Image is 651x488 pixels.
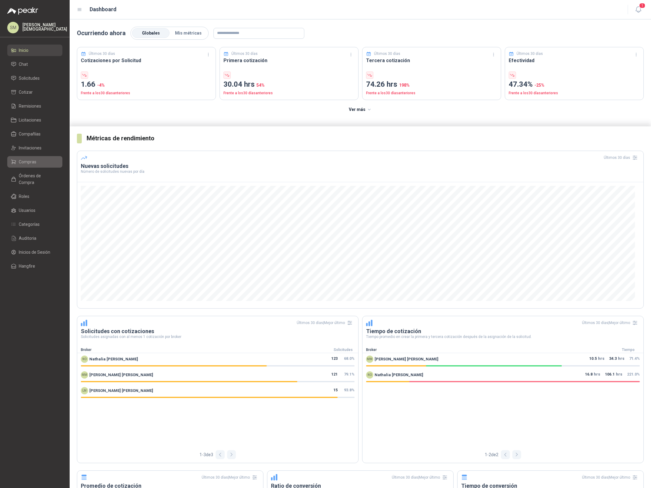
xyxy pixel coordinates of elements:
[19,89,33,95] span: Cotizar
[19,235,36,242] span: Auditoria
[7,72,62,84] a: Solicitudes
[7,232,62,244] a: Auditoria
[509,90,640,96] p: Frente a los 30 días anteriores
[585,371,593,379] span: 16.8
[223,79,355,90] p: 30.04 hrs
[142,31,160,35] span: Globales
[19,47,28,54] span: Inicio
[366,335,640,339] p: Tiempo promedio en crear la primera y tercera cotización después de la asignación de la solicitud.
[81,170,640,173] p: Número de solicitudes nuevas por día
[333,387,338,394] span: 15
[87,134,644,143] h3: Métricas de rendimiento
[19,249,50,256] span: Inicios de Sesión
[81,162,640,170] h3: Nuevas solicitudes
[366,79,497,90] p: 74.26 hrs
[399,83,410,88] span: 198 %
[345,104,375,116] button: Ver más
[366,57,497,64] h3: Tercera cotización
[7,205,62,216] a: Usuarios
[366,328,640,335] h3: Tiempo de cotización
[22,23,67,31] p: [PERSON_NAME] [DEMOGRAPHIC_DATA]
[582,473,640,482] div: Últimos 30 días | Mejor último
[81,356,88,363] div: NO
[7,45,62,56] a: Inicio
[19,145,41,151] span: Invitaciones
[375,356,438,362] span: [PERSON_NAME] [PERSON_NAME]
[7,156,62,168] a: Compras
[604,153,640,162] div: Últimos 30 días
[589,356,597,363] span: 10.5
[175,31,202,35] span: Mis métricas
[7,58,62,70] a: Chat
[589,356,604,363] p: hrs
[517,51,543,57] p: Últimos 30 días
[77,28,126,38] p: Ocurriendo ahora
[7,219,62,230] a: Categorías
[89,51,115,57] p: Últimos 30 días
[200,451,213,458] span: 1 - 3 de 3
[613,347,643,353] div: Tiempo
[582,318,640,328] div: Últimos 30 días | Mejor último
[629,356,640,361] span: 71.4 %
[7,142,62,154] a: Invitaciones
[609,356,617,363] span: 34.3
[223,57,355,64] h3: Primera cotización
[89,372,153,378] span: [PERSON_NAME] [PERSON_NAME]
[362,347,613,353] div: Broker
[7,170,62,188] a: Órdenes de Compra
[344,356,355,361] span: 68.0 %
[375,372,423,378] span: Nathalia [PERSON_NAME]
[328,347,358,353] div: Solicitudes
[89,388,153,394] span: [PERSON_NAME] [PERSON_NAME]
[609,356,624,363] p: hrs
[534,83,544,88] span: -25 %
[7,191,62,202] a: Roles
[19,159,36,165] span: Compras
[633,4,644,15] button: 1
[7,86,62,98] a: Cotizar
[297,318,355,328] div: Últimos 30 días | Mejor último
[202,473,259,482] div: Últimos 30 días | Mejor último
[19,103,41,109] span: Remisiones
[81,387,88,394] div: LM
[639,3,646,8] span: 1
[19,117,41,123] span: Licitaciones
[627,372,640,376] span: 221.0 %
[90,5,117,14] h1: Dashboard
[374,51,400,57] p: Últimos 30 días
[7,260,62,272] a: Hangfire
[509,57,640,64] h3: Efectividad
[344,372,355,376] span: 79.1 %
[19,131,41,137] span: Compañías
[256,83,265,88] span: 54 %
[366,90,497,96] p: Frente a los 30 días anteriores
[19,61,28,68] span: Chat
[19,207,35,214] span: Usuarios
[97,83,105,88] span: -4 %
[81,79,212,90] p: 1.66
[585,371,600,379] p: hrs
[366,356,373,363] div: MM
[19,172,57,186] span: Órdenes de Compra
[19,221,40,228] span: Categorías
[19,193,29,200] span: Roles
[81,335,355,339] p: Solicitudes asignadas con al menos 1 cotización por broker
[81,57,212,64] h3: Cotizaciones por Solicitud
[7,114,62,126] a: Licitaciones
[344,388,355,392] span: 93.8 %
[19,75,40,82] span: Solicitudes
[605,371,622,379] p: hrs
[231,51,258,57] p: Últimos 30 días
[81,371,88,379] div: MM
[331,356,338,363] span: 123
[7,128,62,140] a: Compañías
[7,246,62,258] a: Inicios de Sesión
[7,22,19,33] div: SM
[605,371,615,379] span: 106.1
[89,356,138,362] span: Nathalia [PERSON_NAME]
[77,347,328,353] div: Broker
[7,100,62,112] a: Remisiones
[81,90,212,96] p: Frente a los 30 días anteriores
[331,371,338,379] span: 121
[223,90,355,96] p: Frente a los 30 días anteriores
